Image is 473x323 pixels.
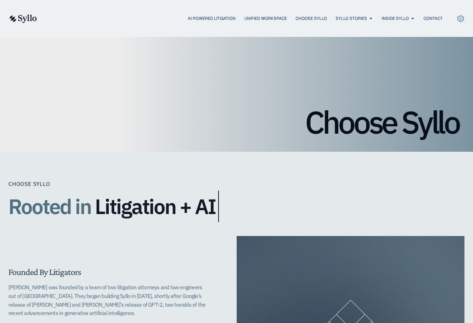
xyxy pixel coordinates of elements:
a: Unified Workspace [244,15,287,22]
div: Menu Toggle [51,15,443,22]
a: AI Powered Litigation [188,15,236,22]
p: [PERSON_NAME] was founded by a team of two litigation attorneys and two engineers out of [GEOGRAP... [8,283,209,317]
a: Choose Syllo [296,15,327,22]
span: Founded By Litigators [8,267,81,277]
nav: Menu [51,15,443,22]
span: Rooted in [8,191,91,222]
img: syllo [8,15,37,23]
a: Inside Syllo [382,15,409,22]
a: Contact [424,15,443,22]
a: Syllo Stories [336,15,367,22]
div: Choose Syllo [8,180,287,188]
h1: Choose Syllo [14,107,459,138]
span: Litigation + AI [95,195,215,218]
